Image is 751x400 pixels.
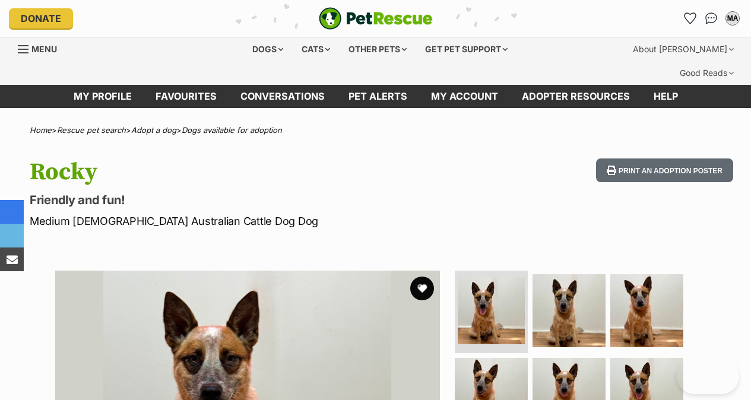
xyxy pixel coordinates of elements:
img: logo-e224e6f780fb5917bec1dbf3a21bbac754714ae5b6737aabdf751b685950b380.svg [319,7,433,30]
div: Other pets [340,37,415,61]
a: Favourites [680,9,699,28]
a: Rescue pet search [57,125,126,135]
a: Dogs available for adoption [182,125,282,135]
img: chat-41dd97257d64d25036548639549fe6c8038ab92f7586957e7f3b1b290dea8141.svg [705,12,718,24]
div: Get pet support [417,37,516,61]
a: conversations [229,85,337,108]
img: Photo of Rocky [533,274,606,347]
a: Help [642,85,690,108]
div: Cats [293,37,338,61]
button: favourite [410,277,434,300]
a: Favourites [144,85,229,108]
a: Home [30,125,52,135]
div: MA [727,12,739,24]
a: Conversations [702,9,721,28]
img: Photo of Rocky [458,277,525,344]
div: Good Reads [671,61,742,85]
h1: Rocky [30,158,459,186]
button: Print an adoption poster [596,158,733,183]
a: My profile [62,85,144,108]
span: Menu [31,44,57,54]
a: My account [419,85,510,108]
a: Adopter resources [510,85,642,108]
img: Photo of Rocky [610,274,683,347]
p: Friendly and fun! [30,192,459,208]
div: About [PERSON_NAME] [625,37,742,61]
iframe: Help Scout Beacon - Open [677,358,739,394]
ul: Account quick links [680,9,742,28]
p: Medium [DEMOGRAPHIC_DATA] Australian Cattle Dog Dog [30,213,459,229]
button: My account [723,9,742,28]
a: Menu [18,37,65,59]
a: PetRescue [319,7,433,30]
a: Donate [9,8,73,28]
div: Dogs [244,37,291,61]
a: Pet alerts [337,85,419,108]
a: Adopt a dog [131,125,176,135]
